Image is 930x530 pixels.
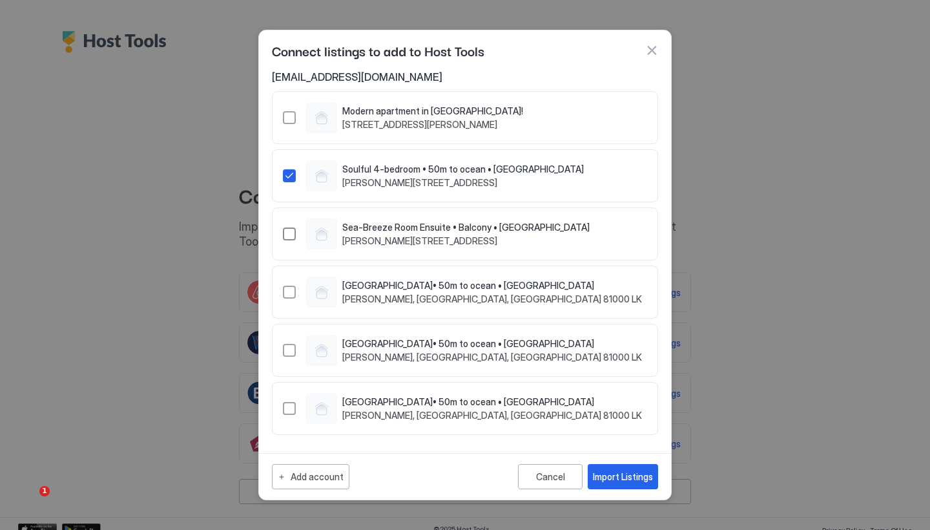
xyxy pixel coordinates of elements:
[283,218,647,249] div: 1495832483590612734
[13,486,44,517] iframe: Intercom live chat
[342,235,590,247] span: [PERSON_NAME][STREET_ADDRESS]
[283,277,647,308] div: 1495842578538057650
[342,105,523,117] span: Modern apartment in [GEOGRAPHIC_DATA]!
[272,41,484,60] span: Connect listings to add to Host Tools
[283,102,647,133] div: 1349174747850179396
[342,338,642,350] span: [GEOGRAPHIC_DATA]• 50m to ocean • [GEOGRAPHIC_DATA]
[342,222,590,233] span: Sea-Breeze Room Ensuite • Balcony • [GEOGRAPHIC_DATA]
[342,164,584,175] span: Soulful 4-bedroom • 50m to ocean • [GEOGRAPHIC_DATA]
[291,470,344,483] div: Add account
[342,410,642,421] span: [PERSON_NAME], [GEOGRAPHIC_DATA], [GEOGRAPHIC_DATA] 81000 LK
[593,470,653,483] div: Import Listings
[536,471,565,482] div: Cancel
[342,352,642,363] span: [PERSON_NAME], [GEOGRAPHIC_DATA], [GEOGRAPHIC_DATA] 81000 LK
[342,396,642,408] span: [GEOGRAPHIC_DATA]• 50m to ocean • [GEOGRAPHIC_DATA]
[283,160,647,191] div: 1495799717336366264
[342,177,584,189] span: [PERSON_NAME][STREET_ADDRESS]
[342,119,523,131] span: [STREET_ADDRESS][PERSON_NAME]
[283,393,647,424] div: 1496951147315078925
[518,464,583,489] button: Cancel
[588,464,658,489] button: Import Listings
[342,293,642,305] span: [PERSON_NAME], [GEOGRAPHIC_DATA], [GEOGRAPHIC_DATA] 81000 LK
[283,335,647,366] div: 1495848694020440503
[39,486,50,496] span: 1
[342,280,642,291] span: [GEOGRAPHIC_DATA]• 50m to ocean • [GEOGRAPHIC_DATA]
[272,464,349,489] button: Add account
[272,70,658,83] span: [EMAIL_ADDRESS][DOMAIN_NAME]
